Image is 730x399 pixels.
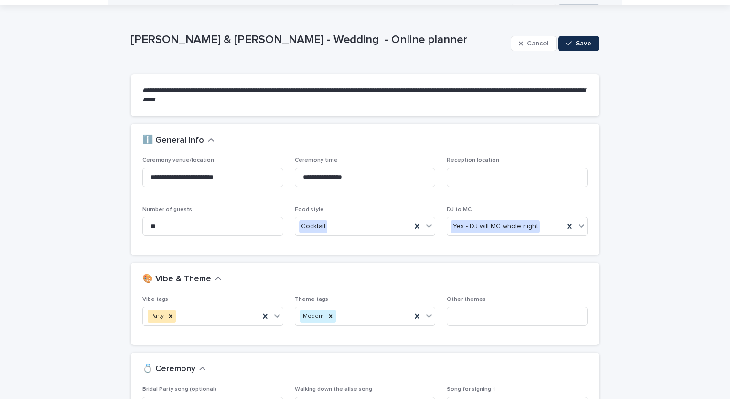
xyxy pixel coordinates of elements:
span: DJ to MC [447,207,472,212]
button: Cancel [511,36,557,51]
span: Number of guests [142,207,192,212]
p: [PERSON_NAME] & [PERSON_NAME] - Wedding - Online planner [131,33,507,47]
div: Cocktail [299,220,327,233]
button: ℹ️ General Info [142,135,215,146]
button: 💍 Ceremony [142,364,206,375]
span: Walking down the ailse song [295,387,372,392]
span: Save [576,40,591,47]
div: Yes - DJ will MC whole night [451,220,540,233]
span: Food style [295,207,324,212]
button: 🎨 Vibe & Theme [142,274,222,285]
h2: 🎨 Vibe & Theme [142,274,211,285]
button: Save [558,36,599,51]
span: Other themes [447,297,486,302]
span: Ceremony venue/location [142,157,214,163]
span: Theme tags [295,297,328,302]
span: Song for signing 1 [447,387,495,392]
span: Ceremony time [295,157,338,163]
span: Bridal Party song (optional) [142,387,216,392]
span: Vibe tags [142,297,168,302]
h2: [PERSON_NAME] & [PERSON_NAME] - Wedding - Online planner [131,5,460,19]
h2: ℹ️ General Info [142,135,204,146]
span: Cancel [527,40,548,47]
div: Party [148,310,165,323]
div: Modern [300,310,325,323]
span: Reception location [447,157,499,163]
h2: 💍 Ceremony [142,364,195,375]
